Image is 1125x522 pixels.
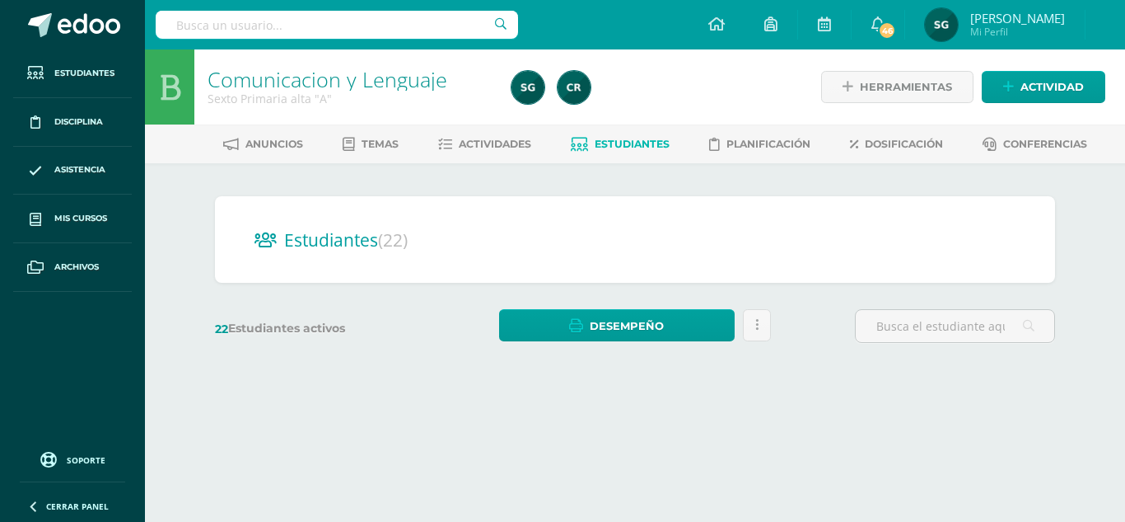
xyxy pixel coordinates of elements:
[54,115,103,129] span: Disciplina
[20,448,125,470] a: Soporte
[13,98,132,147] a: Disciplina
[860,72,952,102] span: Herramientas
[245,138,303,150] span: Anuncios
[1020,72,1084,102] span: Actividad
[223,131,303,158] a: Anuncios
[215,322,228,336] span: 22
[459,138,531,150] span: Actividades
[54,261,99,274] span: Archivos
[571,131,670,158] a: Estudiantes
[67,454,105,466] span: Soporte
[343,131,399,158] a: Temas
[54,212,107,225] span: Mis cursos
[970,25,1065,39] span: Mi Perfil
[982,71,1105,103] a: Actividad
[54,67,114,80] span: Estudiantes
[983,131,1087,158] a: Conferencias
[821,71,973,103] a: Herramientas
[13,147,132,195] a: Asistencia
[878,21,896,40] span: 46
[156,11,518,39] input: Busca un usuario...
[54,163,105,176] span: Asistencia
[590,311,664,341] span: Desempeño
[208,91,492,106] div: Sexto Primaria alta 'A'
[438,131,531,158] a: Actividades
[850,131,943,158] a: Dosificación
[208,65,447,93] a: Comunicacion y Lenguaje
[970,10,1065,26] span: [PERSON_NAME]
[925,8,958,41] img: 41262f1f50d029ad015f7fe7286c9cb7.png
[726,138,810,150] span: Planificación
[284,228,408,252] span: Estudiantes
[499,309,734,341] a: Desempeño
[46,501,109,512] span: Cerrar panel
[595,138,670,150] span: Estudiantes
[558,71,591,104] img: 19436fc6d9716341a8510cf58c6830a2.png
[13,49,132,98] a: Estudiantes
[865,138,943,150] span: Dosificación
[208,68,492,91] h1: Comunicacion y Lenguaje
[378,228,408,252] span: (22)
[13,243,132,292] a: Archivos
[1003,138,1087,150] span: Conferencias
[215,321,415,336] label: Estudiantes activos
[13,195,132,243] a: Mis cursos
[709,131,810,158] a: Planificación
[856,310,1054,342] input: Busca el estudiante aquí...
[362,138,399,150] span: Temas
[511,71,544,104] img: 41262f1f50d029ad015f7fe7286c9cb7.png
